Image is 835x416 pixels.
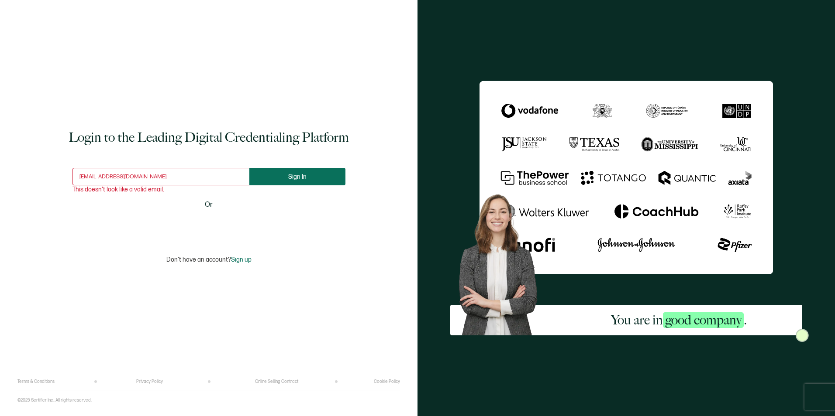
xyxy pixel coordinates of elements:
[249,168,345,185] button: Sign In
[205,199,213,210] span: Or
[231,256,252,263] span: Sign up
[166,256,252,263] p: Don't have an account?
[17,398,92,403] p: ©2025 Sertifier Inc.. All rights reserved.
[374,379,400,384] a: Cookie Policy
[796,329,809,342] img: Sertifier Login
[136,379,163,384] a: Privacy Policy
[450,187,556,335] img: Sertifier Login - You are in <span class="strong-h">good company</span>. Hero
[72,168,249,185] input: Enter your work email address
[288,174,307,180] span: Sign In
[69,129,349,146] h1: Login to the Leading Digital Credentialing Platform
[480,81,773,274] img: Sertifier Login - You are in <span class="strong-h">good company</span>.
[611,311,747,329] h2: You are in .
[255,379,298,384] a: Online Selling Contract
[154,216,263,235] iframe: Sign in with Google Button
[663,312,744,328] span: good company
[17,379,55,384] a: Terms & Conditions
[72,187,164,193] span: This doesn't look like a valid email.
